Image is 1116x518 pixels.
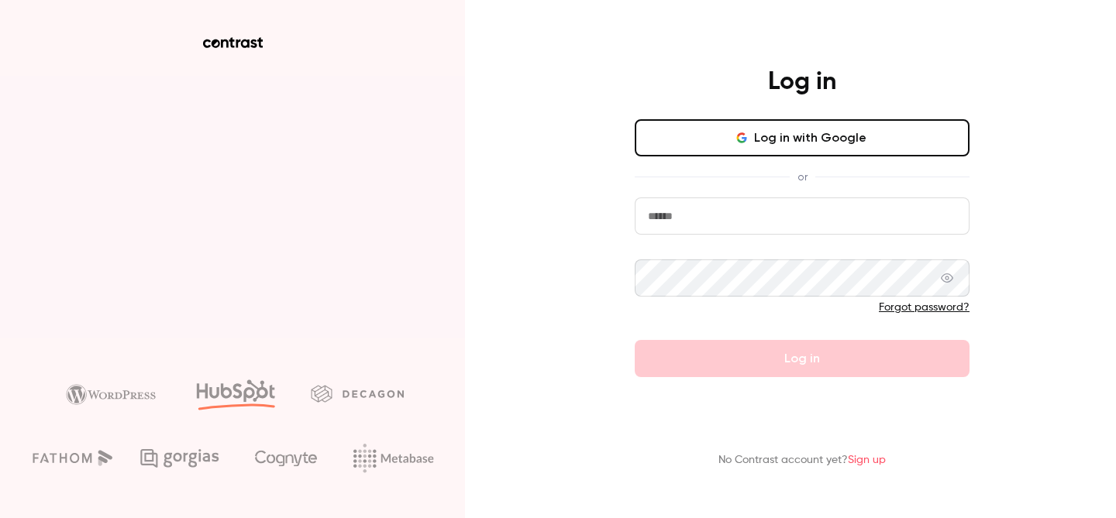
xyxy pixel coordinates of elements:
button: Log in with Google [635,119,970,156]
p: No Contrast account yet? [718,452,886,468]
span: or [790,169,815,185]
h4: Log in [768,67,836,98]
a: Forgot password? [879,302,970,313]
a: Sign up [848,455,886,465]
img: decagon [311,385,404,402]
